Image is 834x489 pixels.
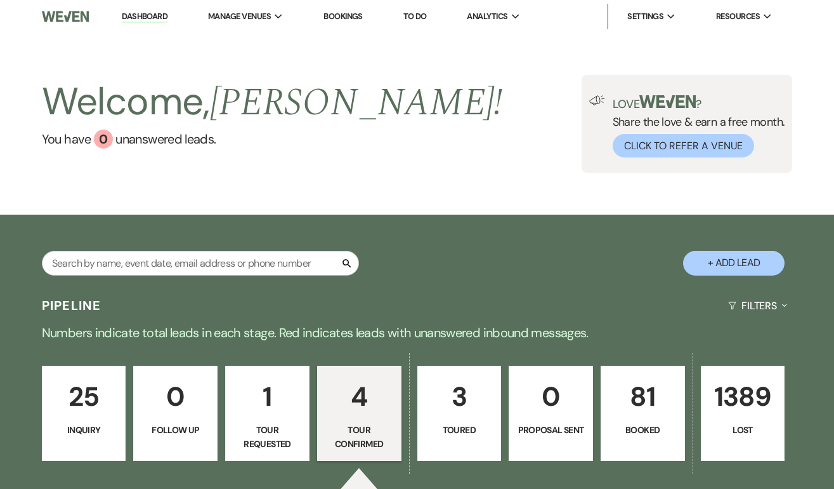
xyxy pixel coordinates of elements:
[233,375,301,418] p: 1
[517,423,585,437] p: Proposal Sent
[426,423,493,437] p: Toured
[42,130,503,149] a: You have 0 unanswered leads.
[323,11,363,22] a: Bookings
[701,366,785,461] a: 1389Lost
[716,10,760,23] span: Resources
[94,130,113,149] div: 0
[317,366,401,461] a: 4Tour Confirmed
[609,423,677,437] p: Booked
[609,375,677,418] p: 81
[325,423,393,452] p: Tour Confirmed
[467,10,507,23] span: Analytics
[426,375,493,418] p: 3
[325,375,393,418] p: 4
[517,375,585,418] p: 0
[613,134,754,157] button: Click to Refer a Venue
[42,297,101,314] h3: Pipeline
[225,366,309,461] a: 1Tour Requested
[210,74,503,132] span: [PERSON_NAME] !
[233,423,301,452] p: Tour Requested
[208,10,271,23] span: Manage Venues
[639,95,696,108] img: weven-logo-green.svg
[601,366,685,461] a: 81Booked
[141,375,209,418] p: 0
[42,251,359,276] input: Search by name, event date, email address or phone number
[42,75,503,130] h2: Welcome,
[723,289,792,323] button: Filters
[122,11,167,23] a: Dashboard
[589,95,605,105] img: loud-speaker-illustration.svg
[50,375,118,418] p: 25
[133,366,218,461] a: 0Follow Up
[683,251,785,276] button: + Add Lead
[141,423,209,437] p: Follow Up
[403,11,427,22] a: To Do
[42,366,126,461] a: 25Inquiry
[605,95,785,157] div: Share the love & earn a free month.
[709,375,777,418] p: 1389
[509,366,593,461] a: 0Proposal Sent
[42,3,89,30] img: Weven Logo
[50,423,118,437] p: Inquiry
[613,95,785,110] p: Love ?
[709,423,777,437] p: Lost
[417,366,502,461] a: 3Toured
[627,10,663,23] span: Settings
